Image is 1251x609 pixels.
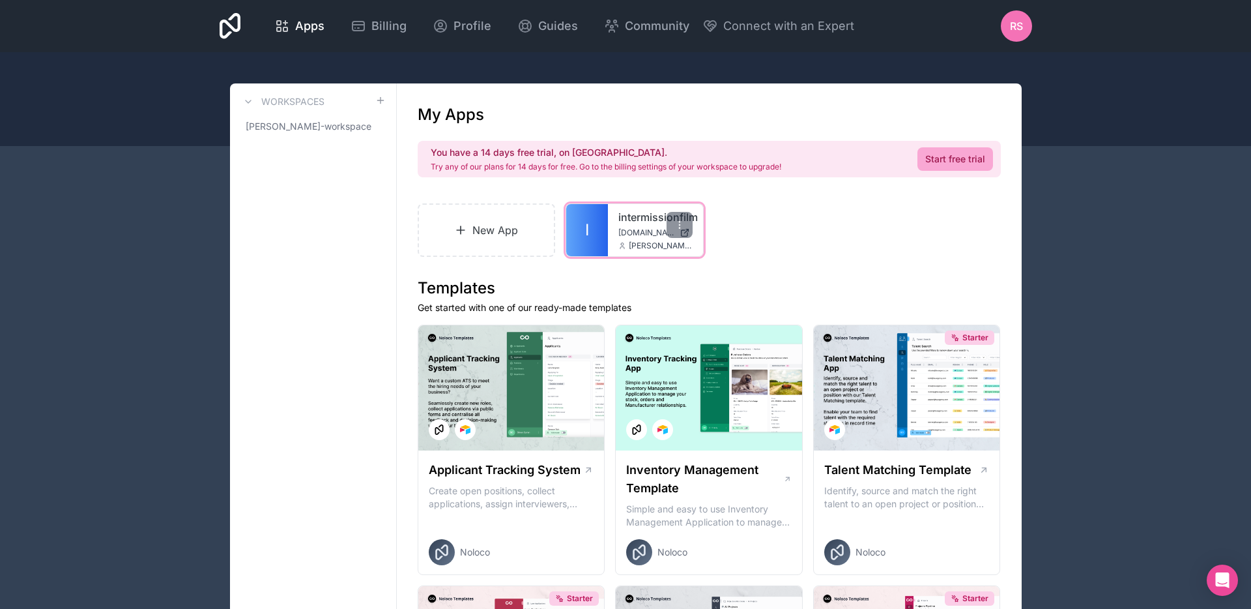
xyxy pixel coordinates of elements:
[371,17,407,35] span: Billing
[723,17,854,35] span: Connect with an Expert
[429,484,594,511] p: Create open positions, collect applications, assign interviewers, centralise candidate feedback a...
[585,220,589,241] span: I
[453,17,491,35] span: Profile
[626,503,792,529] p: Simple and easy to use Inventory Management Application to manage your stock, orders and Manufact...
[340,12,417,40] a: Billing
[538,17,578,35] span: Guides
[618,228,674,238] span: [DOMAIN_NAME]
[431,146,781,159] h2: You have a 14 days free trial, on [GEOGRAPHIC_DATA].
[824,461,971,479] h1: Talent Matching Template
[629,241,693,251] span: [PERSON_NAME][EMAIL_ADDRESS][PERSON_NAME][DOMAIN_NAME]
[261,95,324,108] h3: Workspaces
[429,461,581,479] h1: Applicant Tracking System
[507,12,588,40] a: Guides
[418,301,1001,314] p: Get started with one of our ready-made templates
[567,593,593,604] span: Starter
[657,546,687,559] span: Noloco
[431,162,781,172] p: Try any of our plans for 14 days for free. Go to the billing settings of your workspace to upgrade!
[418,278,1001,299] h1: Templates
[856,546,885,559] span: Noloco
[1207,565,1238,596] div: Open Intercom Messenger
[962,333,988,343] span: Starter
[460,546,490,559] span: Noloco
[264,12,335,40] a: Apps
[829,424,840,435] img: Airtable Logo
[594,12,700,40] a: Community
[626,461,783,498] h1: Inventory Management Template
[1010,18,1023,34] span: RS
[418,203,556,257] a: New App
[240,115,386,138] a: [PERSON_NAME]-workspace
[618,209,693,225] a: intermissionfilm
[702,17,854,35] button: Connect with an Expert
[566,204,608,256] a: I
[418,104,484,125] h1: My Apps
[295,17,324,35] span: Apps
[917,147,993,171] a: Start free trial
[625,17,689,35] span: Community
[422,12,502,40] a: Profile
[460,424,470,435] img: Airtable Logo
[240,94,324,110] a: Workspaces
[657,424,668,435] img: Airtable Logo
[962,593,988,604] span: Starter
[246,120,371,133] span: [PERSON_NAME]-workspace
[618,228,693,238] a: [DOMAIN_NAME]
[824,484,990,511] p: Identify, source and match the right talent to an open project or position with our Talent Matchi...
